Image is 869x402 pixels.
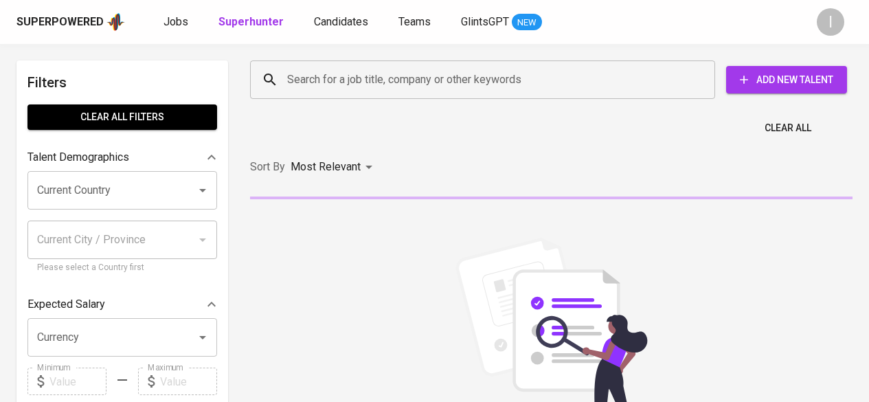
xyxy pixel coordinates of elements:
a: Superhunter [218,14,286,31]
div: Expected Salary [27,291,217,318]
span: Clear All [765,120,811,137]
p: Sort By [250,159,285,175]
button: Clear All [759,115,817,141]
span: Clear All filters [38,109,206,126]
a: GlintsGPT NEW [461,14,542,31]
img: app logo [106,12,125,32]
p: Please select a Country first [37,261,207,275]
a: Teams [398,14,433,31]
a: Superpoweredapp logo [16,12,125,32]
div: Talent Demographics [27,144,217,171]
div: Superpowered [16,14,104,30]
span: GlintsGPT [461,15,509,28]
a: Candidates [314,14,371,31]
span: NEW [512,16,542,30]
p: Talent Demographics [27,149,129,166]
button: Clear All filters [27,104,217,130]
button: Open [193,181,212,200]
input: Value [160,368,217,395]
span: Candidates [314,15,368,28]
h6: Filters [27,71,217,93]
span: Jobs [163,15,188,28]
button: Open [193,328,212,347]
a: Jobs [163,14,191,31]
div: Most Relevant [291,155,377,180]
p: Expected Salary [27,296,105,313]
p: Most Relevant [291,159,361,175]
input: Value [49,368,106,395]
div: I [817,8,844,36]
b: Superhunter [218,15,284,28]
span: Teams [398,15,431,28]
button: Add New Talent [726,66,847,93]
span: Add New Talent [737,71,836,89]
